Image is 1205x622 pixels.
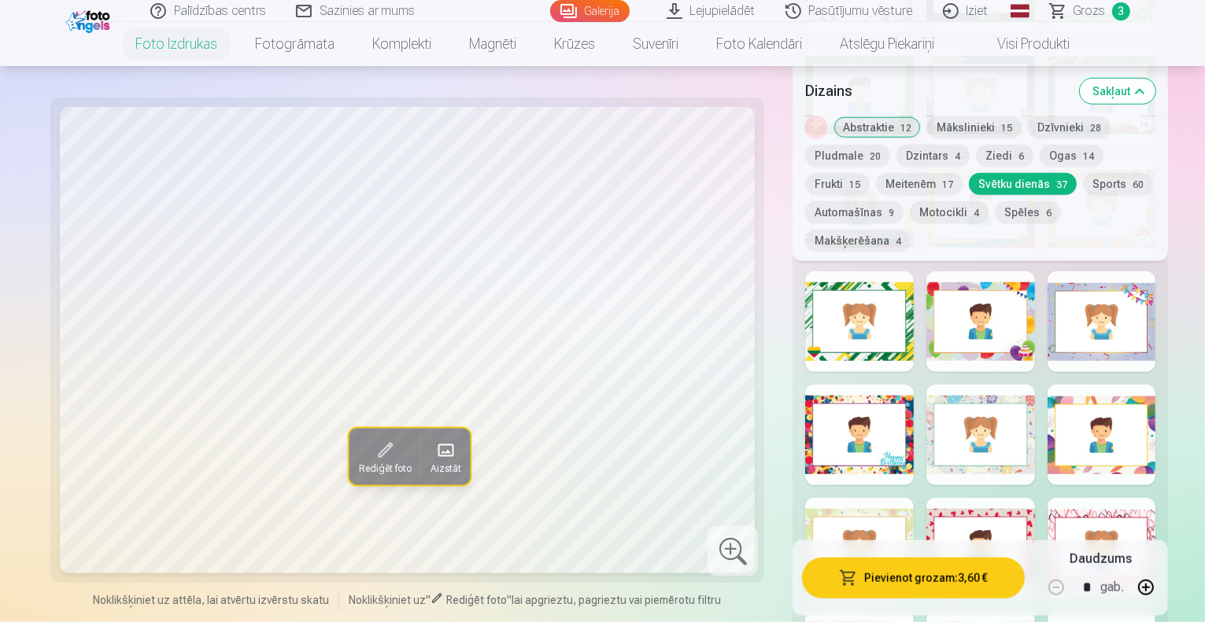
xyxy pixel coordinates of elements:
button: Pludmale20 [805,145,890,167]
span: 6 [1046,208,1052,219]
span: 17 [942,179,953,190]
span: 9 [889,208,894,219]
span: 15 [1001,123,1012,134]
a: Atslēgu piekariņi [821,22,953,66]
span: 4 [896,236,901,247]
span: 60 [1133,179,1144,190]
a: Foto izdrukas [116,22,236,66]
button: Pievienot grozam:3,60 € [802,558,1024,598]
span: 6 [1018,151,1024,162]
a: Magnēti [450,22,535,66]
span: " [426,594,431,606]
a: Krūzes [535,22,614,66]
span: Noklikšķiniet uz [349,594,426,606]
span: 4 [974,208,979,219]
h5: Dizains [805,80,1067,102]
span: 15 [849,179,860,190]
button: Svētku dienās37 [969,173,1077,195]
span: Noklikšķiniet uz attēla, lai atvērtu izvērstu skatu [93,592,329,608]
span: Aizstāt [430,463,460,476]
span: 4 [955,151,960,162]
button: Rediģēt foto [349,429,420,485]
button: Meitenēm17 [876,173,963,195]
button: Frukti15 [805,173,870,195]
span: 37 [1056,179,1067,190]
button: Sakļaut [1080,79,1155,104]
button: Dzintars4 [896,145,970,167]
a: Visi produkti [953,22,1089,66]
button: Aizstāt [420,429,470,485]
span: 3 [1112,2,1130,20]
span: Grozs [1074,2,1106,20]
span: 20 [870,151,881,162]
button: Mākslinieki15 [927,116,1022,138]
a: Foto kalendāri [697,22,821,66]
h5: Daudzums [1070,550,1132,569]
span: lai apgrieztu, pagrieztu vai piemērotu filtru [512,594,721,606]
button: Automašīnas9 [805,201,904,223]
button: Motocikli4 [910,201,989,223]
button: Spēles6 [995,201,1061,223]
button: Ziedi6 [976,145,1033,167]
a: Suvenīri [614,22,697,66]
button: Makšķerēšana4 [805,230,911,252]
span: Rediģēt foto [446,594,507,606]
img: /fa1 [66,6,114,33]
span: 12 [900,123,911,134]
div: gab. [1100,569,1124,606]
button: Ogas14 [1040,145,1103,167]
span: 28 [1090,123,1101,134]
span: 14 [1083,151,1094,162]
span: " [507,594,512,606]
button: Abstraktie12 [834,116,921,138]
button: Sports60 [1083,173,1153,195]
a: Komplekti [353,22,450,66]
a: Fotogrāmata [236,22,353,66]
button: Dzīvnieki28 [1028,116,1111,138]
span: Rediģēt foto [358,463,411,476]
